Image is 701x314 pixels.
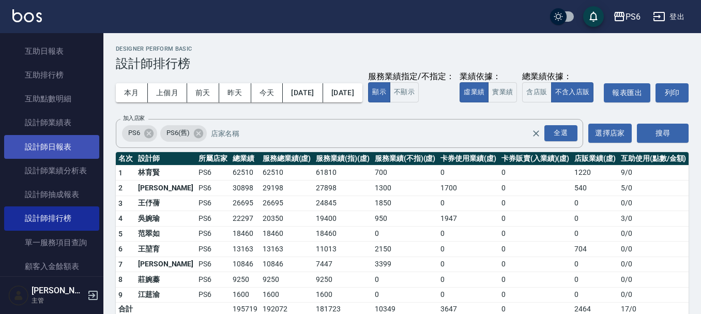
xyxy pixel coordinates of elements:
[656,83,689,102] button: 列印
[230,165,260,181] td: 62510
[118,169,123,177] span: 1
[219,83,251,102] button: 昨天
[542,123,580,143] button: Open
[313,257,372,272] td: 7447
[313,226,372,242] td: 18460
[618,211,689,227] td: 3 / 0
[529,126,543,141] button: Clear
[372,226,438,242] td: 0
[196,226,230,242] td: PS6
[313,272,372,288] td: 9250
[460,71,517,82] div: 業績依據：
[230,242,260,257] td: 13163
[323,83,362,102] button: [DATE]
[230,257,260,272] td: 10846
[196,272,230,288] td: PS6
[160,125,207,142] div: PS6(舊)
[122,128,146,138] span: PS6
[118,275,123,283] span: 8
[372,211,438,227] td: 950
[618,196,689,211] td: 0 / 0
[572,211,618,227] td: 0
[499,165,572,181] td: 0
[118,291,123,299] span: 9
[372,257,438,272] td: 3399
[626,10,641,23] div: PS6
[522,82,551,102] button: 含店販
[499,257,572,272] td: 0
[196,242,230,257] td: PS6
[116,56,689,71] h3: 設計師排行榜
[551,82,594,102] button: 不含入店販
[260,196,314,211] td: 26695
[438,165,499,181] td: 0
[260,181,314,196] td: 29198
[32,286,84,296] h5: [PERSON_NAME]
[572,196,618,211] td: 0
[649,7,689,26] button: 登出
[438,242,499,257] td: 0
[260,165,314,181] td: 62510
[135,181,196,196] td: [PERSON_NAME]
[618,272,689,288] td: 0 / 0
[283,83,323,102] button: [DATE]
[230,152,260,166] th: 總業績
[438,287,499,303] td: 0
[460,82,489,102] button: 虛業績
[438,152,499,166] th: 卡券使用業績(虛)
[196,165,230,181] td: PS6
[116,83,148,102] button: 本月
[148,83,187,102] button: 上個月
[572,257,618,272] td: 0
[572,272,618,288] td: 0
[588,124,632,143] button: 選擇店家
[123,114,145,122] label: 加入店家
[372,196,438,211] td: 1850
[313,196,372,211] td: 24845
[4,159,99,183] a: 設計師業績分析表
[604,83,650,102] button: 報表匯出
[160,128,196,138] span: PS6(舊)
[637,124,689,143] button: 搜尋
[618,242,689,257] td: 0 / 0
[572,165,618,181] td: 1220
[438,196,499,211] td: 0
[313,165,372,181] td: 61810
[260,257,314,272] td: 10846
[135,272,196,288] td: 莊婉蓁
[196,257,230,272] td: PS6
[618,257,689,272] td: 0 / 0
[499,242,572,257] td: 0
[618,287,689,303] td: 0 / 0
[572,287,618,303] td: 0
[618,226,689,242] td: 0 / 0
[135,211,196,227] td: 吳婉瑜
[572,226,618,242] td: 0
[572,242,618,257] td: 704
[196,152,230,166] th: 所屬店家
[135,287,196,303] td: 江莛渝
[135,257,196,272] td: [PERSON_NAME]
[4,231,99,255] a: 單一服務項目查詢
[544,125,577,141] div: 全選
[135,242,196,257] td: 王堃育
[135,152,196,166] th: 設計師
[4,39,99,63] a: 互助日報表
[609,6,645,27] button: PS6
[4,255,99,278] a: 顧客入金餘額表
[499,287,572,303] td: 0
[196,196,230,211] td: PS6
[118,230,123,238] span: 5
[499,226,572,242] td: 0
[499,196,572,211] td: 0
[4,111,99,134] a: 設計師業績表
[499,152,572,166] th: 卡券販賣(入業績)(虛)
[372,272,438,288] td: 0
[196,181,230,196] td: PS6
[196,211,230,227] td: PS6
[260,242,314,257] td: 13163
[368,82,390,102] button: 顯示
[118,214,123,222] span: 4
[4,183,99,206] a: 設計師抽成報表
